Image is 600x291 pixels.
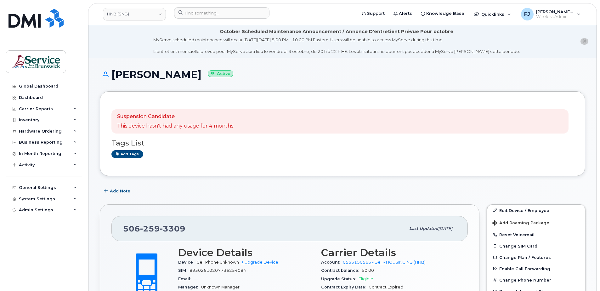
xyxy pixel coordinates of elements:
a: Add tags [111,150,143,158]
span: SIM [178,268,190,273]
span: [DATE] [438,226,452,231]
button: Add Note [100,185,136,197]
h3: Device Details [178,247,314,258]
a: Edit Device / Employee [487,205,585,216]
span: Contract Expired [369,285,403,289]
span: Upgrade Status [321,277,359,281]
span: Enable Call Forwarding [499,266,550,271]
a: + Upgrade Device [241,260,278,265]
span: 3309 [160,224,185,233]
button: Reset Voicemail [487,229,585,240]
small: Active [208,70,233,77]
span: Account [321,260,343,265]
span: — [194,277,198,281]
span: Last updated [409,226,438,231]
span: 506 [123,224,185,233]
span: Manager [178,285,201,289]
a: 0555150565 - Bell - HOUSING NB (HNB) [343,260,426,265]
p: Suspension Candidate [117,113,233,120]
h3: Tags List [111,139,574,147]
h3: Carrier Details [321,247,456,258]
p: This device hasn't had any usage for 4 months [117,123,233,130]
button: close notification [580,38,588,45]
span: Cell Phone Unknown [196,260,239,265]
div: MyServe scheduled maintenance will occur [DATE][DATE] 8:00 PM - 10:00 PM Eastern. Users will be u... [153,37,520,54]
h1: [PERSON_NAME] [100,69,585,80]
span: 89302610207736254084 [190,268,246,273]
span: Eligible [359,277,373,281]
div: October Scheduled Maintenance Announcement / Annonce D'entretient Prévue Pour octobre [220,28,453,35]
span: Email [178,277,194,281]
span: Add Note [110,188,130,194]
button: Add Roaming Package [487,216,585,229]
span: $0.00 [362,268,374,273]
span: Contract balance [321,268,362,273]
button: Change Phone Number [487,274,585,286]
button: Change SIM Card [487,240,585,252]
span: Unknown Manager [201,285,240,289]
span: Add Roaming Package [492,220,549,226]
span: Change Plan / Features [499,255,551,260]
span: 259 [140,224,160,233]
span: Device [178,260,196,265]
button: Enable Call Forwarding [487,263,585,274]
span: Contract Expiry Date [321,285,369,289]
button: Change Plan / Features [487,252,585,263]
